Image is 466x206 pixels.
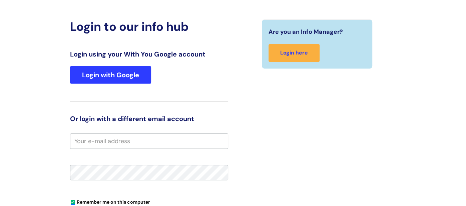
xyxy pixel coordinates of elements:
[70,133,228,149] input: Your e-mail address
[70,66,151,84] a: Login with Google
[70,198,150,205] label: Remember me on this computer
[269,44,320,62] a: Login here
[70,50,228,58] h3: Login using your With You Google account
[71,200,75,205] input: Remember me on this computer
[269,26,343,37] span: Are you an Info Manager?
[70,19,228,34] h2: Login to our info hub
[70,115,228,123] h3: Or login with a different email account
